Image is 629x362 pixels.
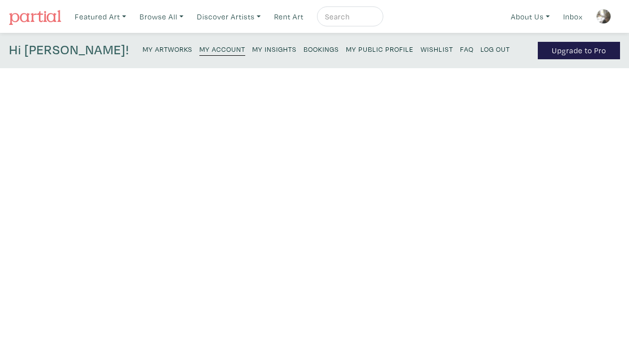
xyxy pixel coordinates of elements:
small: Bookings [304,44,339,54]
a: My Account [199,42,245,56]
img: phpThumb.php [596,9,611,24]
a: Browse All [135,6,188,27]
h4: Hi [PERSON_NAME]! [9,42,129,59]
input: Search [324,10,374,23]
a: Bookings [304,42,339,55]
a: Log Out [480,42,510,55]
small: Log Out [480,44,510,54]
a: Inbox [559,6,587,27]
small: My Public Profile [346,44,414,54]
small: My Insights [252,44,297,54]
a: Wishlist [421,42,453,55]
a: Discover Artists [192,6,265,27]
a: My Artworks [143,42,192,55]
a: My Insights [252,42,297,55]
small: FAQ [460,44,473,54]
a: Featured Art [70,6,131,27]
a: FAQ [460,42,473,55]
small: My Artworks [143,44,192,54]
small: Wishlist [421,44,453,54]
a: Upgrade to Pro [538,42,620,59]
a: My Public Profile [346,42,414,55]
small: My Account [199,44,245,54]
a: About Us [506,6,554,27]
a: Rent Art [270,6,308,27]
